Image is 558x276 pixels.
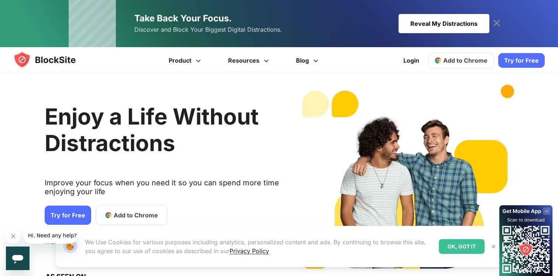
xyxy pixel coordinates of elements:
[439,239,485,254] div: OK, GOT IT
[45,178,280,202] text: Improve your focus when you need it so you can spend more time enjoying your life
[498,53,545,68] a: Try for Free
[230,247,269,255] a: Privacy Policy
[114,211,158,220] span: Add to Chrome
[24,227,77,244] iframe: Message from company
[96,206,168,225] a: Add to Chrome
[443,57,488,64] span: Add to Chrome
[399,52,424,69] a: Login
[489,242,498,251] button: Close
[434,57,442,64] img: chrome-icon.svg
[45,103,280,156] h2: Enjoy a Life Without Distractions
[134,13,232,24] span: Take Back Your Focus.
[134,24,282,35] span: Discover and Block Your Biggest Digital Distractions.
[45,206,91,225] a: Try for Free
[85,238,433,255] p: We Use Cookies for various purposes including analytics, personalized content and ads. By continu...
[6,229,21,244] iframe: Close message
[399,14,489,33] div: Reveal My Distractions
[156,47,216,74] a: Product
[13,51,90,69] img: blocksite-icon.5d769676.svg
[490,244,496,249] img: Close
[6,247,30,270] iframe: Button to launch messaging window
[428,53,494,68] a: Add to Chrome
[283,47,333,74] a: Blog
[216,47,283,74] a: Resources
